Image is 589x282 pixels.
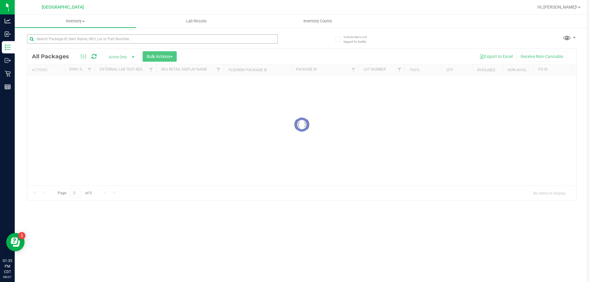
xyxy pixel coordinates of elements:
[295,18,341,24] span: Inventory Counts
[537,5,577,10] span: Hi, [PERSON_NAME]!
[18,232,25,239] iframe: Resource center unread badge
[15,18,136,24] span: Inventory
[136,15,257,28] a: Lab Results
[27,34,278,44] input: Search Package ID, Item Name, SKU, Lot or Part Number...
[5,57,11,64] inline-svg: Outbound
[5,18,11,24] inline-svg: Analytics
[5,44,11,50] inline-svg: Inventory
[178,18,215,24] span: Lab Results
[42,5,84,10] span: [GEOGRAPHIC_DATA]
[15,15,136,28] a: Inventory
[257,15,378,28] a: Inventory Counts
[3,275,12,279] p: 08/21
[344,35,374,44] span: Include items not tagged for facility
[5,84,11,90] inline-svg: Reports
[6,233,25,251] iframe: Resource center
[5,71,11,77] inline-svg: Retail
[5,31,11,37] inline-svg: Inbound
[3,258,12,275] p: 01:35 PM CDT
